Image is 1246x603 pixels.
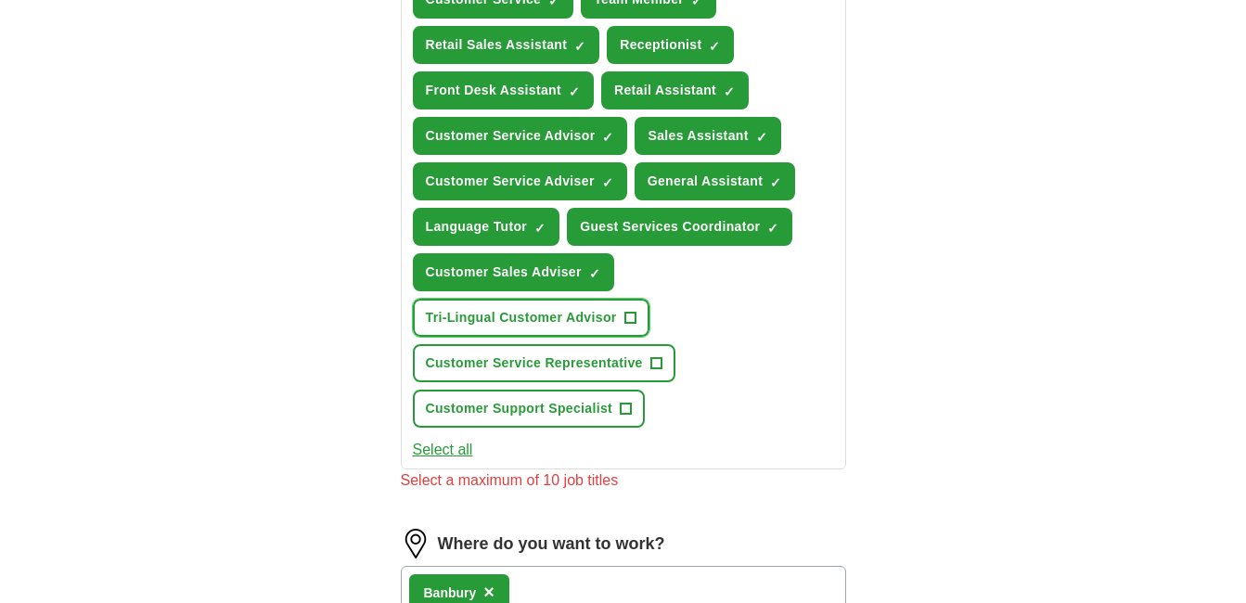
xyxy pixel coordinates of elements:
span: ✓ [574,39,585,54]
button: Select all [413,439,473,461]
span: ✓ [709,39,720,54]
button: General Assistant✓ [635,162,795,200]
span: Retail Sales Assistant [426,35,568,55]
button: Receptionist✓ [607,26,734,64]
span: Customer Service Representative [426,353,643,373]
span: ✓ [602,130,613,145]
button: Customer Support Specialist [413,390,646,428]
span: Sales Assistant [648,126,748,146]
button: Guest Services Coordinator✓ [567,208,792,246]
span: ✓ [756,130,767,145]
div: Select a maximum of 10 job titles [401,469,846,492]
button: Sales Assistant✓ [635,117,780,155]
div: Banbury [424,584,477,603]
span: Front Desk Assistant [426,81,562,100]
span: Retail Assistant [614,81,716,100]
span: ✓ [534,221,546,236]
span: ✓ [589,266,600,281]
button: Retail Sales Assistant✓ [413,26,600,64]
label: Where do you want to work? [438,532,665,557]
span: ✓ [602,175,613,190]
span: Customer Sales Adviser [426,263,582,282]
button: Customer Service Adviser✓ [413,162,627,200]
button: Customer Service Representative [413,344,675,382]
span: Customer Service Adviser [426,172,595,191]
button: Retail Assistant✓ [601,71,749,109]
span: Language Tutor [426,217,528,237]
span: ✓ [770,175,781,190]
button: Customer Sales Adviser✓ [413,253,614,291]
button: Customer Service Advisor✓ [413,117,628,155]
span: ✓ [569,84,580,99]
span: Customer Support Specialist [426,399,613,418]
span: ✓ [724,84,735,99]
span: ✓ [767,221,778,236]
span: × [483,582,495,602]
button: Tri-Lingual Customer Advisor [413,299,649,337]
span: Guest Services Coordinator [580,217,760,237]
span: Customer Service Advisor [426,126,596,146]
button: Front Desk Assistant✓ [413,71,595,109]
span: General Assistant [648,172,763,191]
button: Language Tutor✓ [413,208,560,246]
img: location.png [401,529,430,558]
span: Receptionist [620,35,701,55]
span: Tri-Lingual Customer Advisor [426,308,617,327]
